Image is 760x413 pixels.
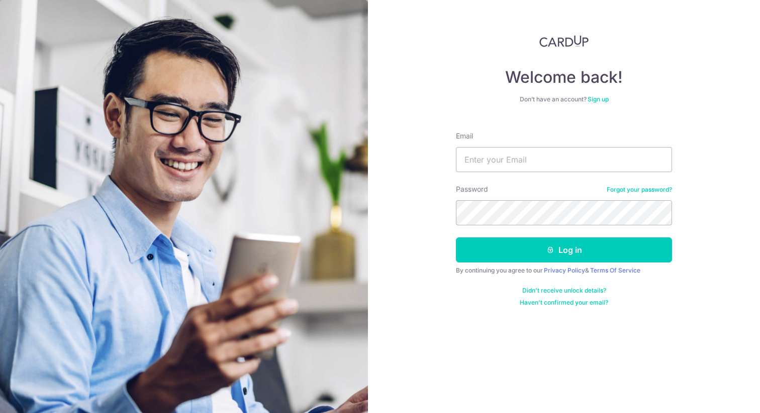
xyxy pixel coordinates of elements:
[544,266,585,274] a: Privacy Policy
[456,131,473,141] label: Email
[588,95,609,103] a: Sign up
[456,184,488,194] label: Password
[522,287,606,295] a: Didn't receive unlock details?
[607,186,672,194] a: Forgot your password?
[520,299,608,307] a: Haven't confirmed your email?
[539,35,589,47] img: CardUp Logo
[456,95,672,103] div: Don’t have an account?
[456,266,672,274] div: By continuing you agree to our &
[456,147,672,172] input: Enter your Email
[590,266,640,274] a: Terms Of Service
[456,67,672,87] h4: Welcome back!
[456,237,672,262] button: Log in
